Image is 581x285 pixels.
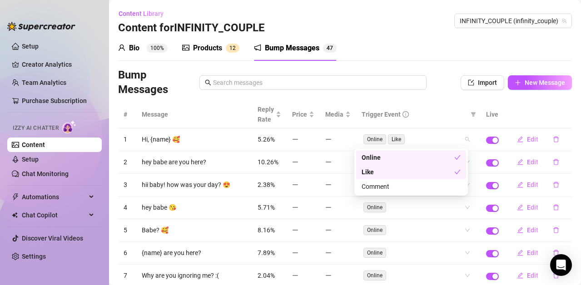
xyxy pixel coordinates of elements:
[478,79,497,86] span: Import
[258,136,275,143] span: 5.26%
[258,204,275,211] span: 5.71%
[118,242,136,265] td: 6
[292,159,298,165] span: minus
[517,272,523,279] span: edit
[136,197,252,219] td: hey babe 😘
[292,250,298,256] span: minus
[527,204,538,211] span: Edit
[7,22,75,31] img: logo-BBDzfeDw.svg
[292,227,298,233] span: minus
[525,79,565,86] span: New Message
[258,272,275,279] span: 2.04%
[388,134,405,144] span: Like
[118,68,188,97] h3: Bump Messages
[362,109,401,119] span: Trigger Event
[546,246,566,260] button: delete
[363,248,386,258] span: Online
[193,43,222,54] div: Products
[527,158,538,166] span: Edit
[517,204,523,211] span: edit
[229,45,233,51] span: 1
[561,18,567,24] span: team
[22,141,45,148] a: Content
[362,167,454,177] div: Like
[546,223,566,237] button: delete
[118,174,136,197] td: 3
[363,225,386,235] span: Online
[323,44,337,53] sup: 47
[118,128,136,151] td: 1
[22,190,86,204] span: Automations
[550,254,572,276] div: Open Intercom Messenger
[136,174,252,197] td: hii baby! how was your day? 😍
[182,44,189,51] span: picture
[325,136,332,142] span: minus
[62,120,76,133] img: AI Chatter
[402,111,409,118] span: info-circle
[527,136,538,143] span: Edit
[118,219,136,242] td: 5
[546,132,566,147] button: delete
[22,235,83,242] a: Discover Viral Videos
[363,202,386,212] span: Online
[363,134,386,144] span: Online
[254,44,261,51] span: notification
[461,75,504,90] button: Import
[325,182,332,188] span: minus
[517,182,523,188] span: edit
[510,132,546,147] button: Edit
[356,179,466,194] div: Comment
[292,182,298,188] span: minus
[454,154,461,161] span: check
[510,223,546,237] button: Edit
[22,57,94,72] a: Creator Analytics
[213,78,421,88] input: Search messages
[327,45,330,51] span: 4
[510,155,546,169] button: Edit
[22,170,69,177] a: Chat Monitoring
[362,182,461,192] div: Comment
[325,250,332,256] span: minus
[258,226,275,234] span: 8.16%
[527,181,538,188] span: Edit
[292,272,298,279] span: minus
[553,250,559,256] span: delete
[546,268,566,283] button: delete
[546,177,566,192] button: delete
[136,128,252,151] td: Hi, {name} 🥰
[546,200,566,215] button: delete
[118,197,136,219] td: 4
[22,156,39,163] a: Setup
[265,43,319,54] div: Bump Messages
[147,44,168,53] sup: 100%
[119,10,164,17] span: Content Library
[118,44,125,51] span: user
[258,181,275,188] span: 2.38%
[510,268,546,283] button: Edit
[546,155,566,169] button: delete
[136,151,252,174] td: hey babe are you here?
[468,79,474,86] span: import
[356,165,466,179] div: Like
[12,212,18,218] img: Chat Copilot
[325,272,332,279] span: minus
[517,136,523,142] span: edit
[553,227,559,233] span: delete
[527,272,538,279] span: Edit
[22,43,39,50] a: Setup
[325,159,332,165] span: minus
[553,159,559,165] span: delete
[517,227,523,233] span: edit
[481,101,504,128] th: Live
[252,101,287,128] th: Reply Rate
[258,104,274,124] span: Reply Rate
[320,101,356,128] th: Media
[136,242,252,265] td: {name} are you here?
[325,227,332,233] span: minus
[205,79,211,86] span: search
[118,21,265,35] h3: Content for INFINITY_COUPLE
[325,204,332,211] span: minus
[471,112,476,117] span: filter
[226,44,239,53] sup: 12
[454,169,461,175] span: check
